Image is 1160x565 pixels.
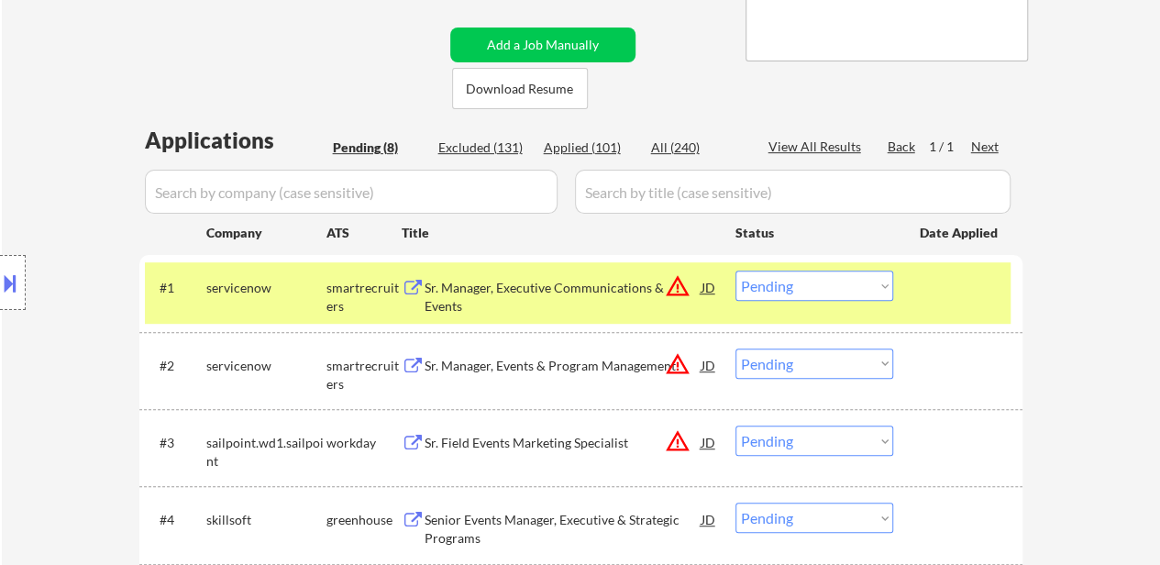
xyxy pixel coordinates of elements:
[452,68,588,109] button: Download Resume
[333,138,425,157] div: Pending (8)
[145,170,558,214] input: Search by company (case sensitive)
[425,434,702,452] div: Sr. Field Events Marketing Specialist
[700,349,718,382] div: JD
[700,426,718,459] div: JD
[971,138,1000,156] div: Next
[665,351,690,377] button: warning_amber
[544,138,635,157] div: Applied (101)
[425,511,702,547] div: Senior Events Manager, Executive & Strategic Programs
[665,273,690,299] button: warning_amber
[700,503,718,536] div: JD
[425,357,702,375] div: Sr. Manager, Events & Program Management
[768,138,867,156] div: View All Results
[160,511,192,529] div: #4
[326,434,402,452] div: workday
[920,224,1000,242] div: Date Applied
[700,271,718,304] div: JD
[651,138,743,157] div: All (240)
[206,511,326,529] div: skillsoft
[888,138,917,156] div: Back
[450,28,635,62] button: Add a Job Manually
[326,511,402,529] div: greenhouse
[929,138,971,156] div: 1 / 1
[735,216,893,249] div: Status
[665,428,690,454] button: warning_amber
[438,138,530,157] div: Excluded (131)
[326,279,402,315] div: smartrecruiters
[326,224,402,242] div: ATS
[402,224,718,242] div: Title
[575,170,1011,214] input: Search by title (case sensitive)
[326,357,402,393] div: smartrecruiters
[425,279,702,315] div: Sr. Manager, Executive Communications & Events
